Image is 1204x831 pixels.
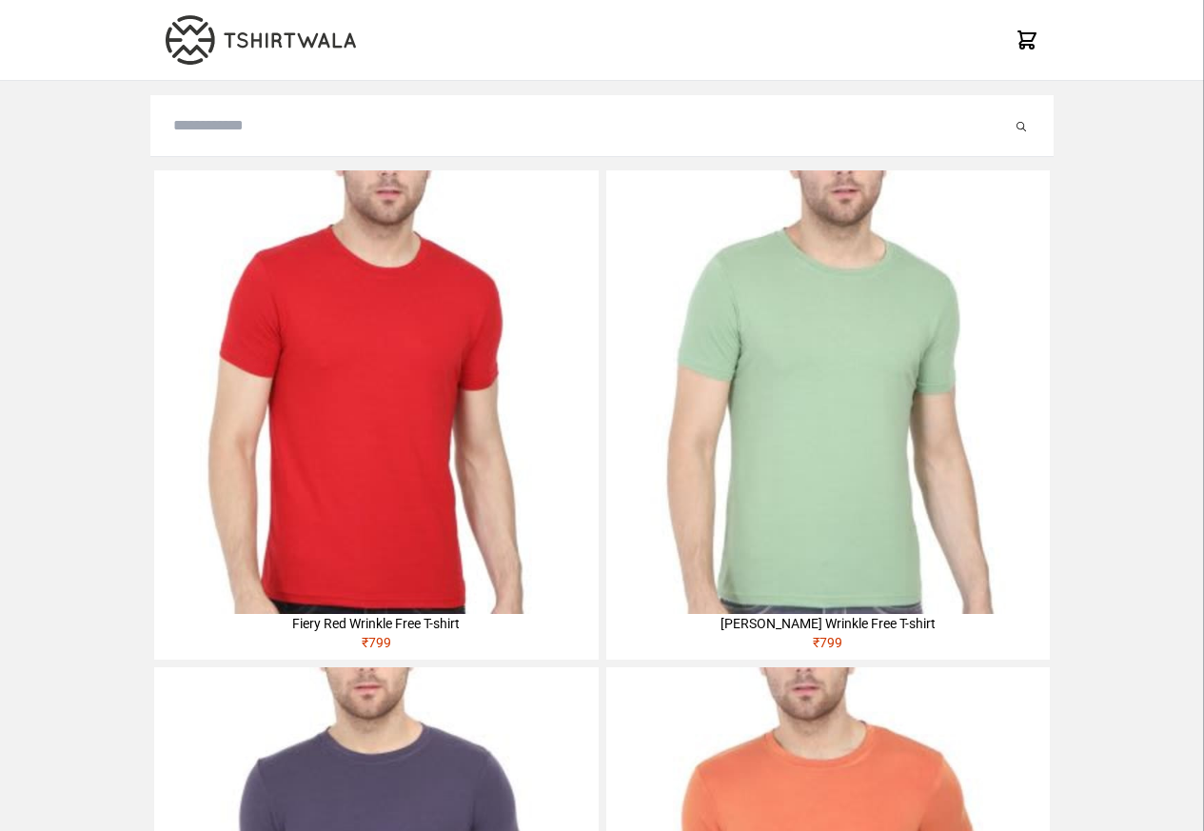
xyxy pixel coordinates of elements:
[166,15,356,65] img: TW-LOGO-400-104.png
[154,170,598,614] img: 4M6A2225-320x320.jpg
[1012,114,1031,137] button: Submit your search query.
[606,170,1050,614] img: 4M6A2211-320x320.jpg
[606,614,1050,633] div: [PERSON_NAME] Wrinkle Free T-shirt
[154,170,598,660] a: Fiery Red Wrinkle Free T-shirt₹799
[606,170,1050,660] a: [PERSON_NAME] Wrinkle Free T-shirt₹799
[606,633,1050,660] div: ₹ 799
[154,633,598,660] div: ₹ 799
[154,614,598,633] div: Fiery Red Wrinkle Free T-shirt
